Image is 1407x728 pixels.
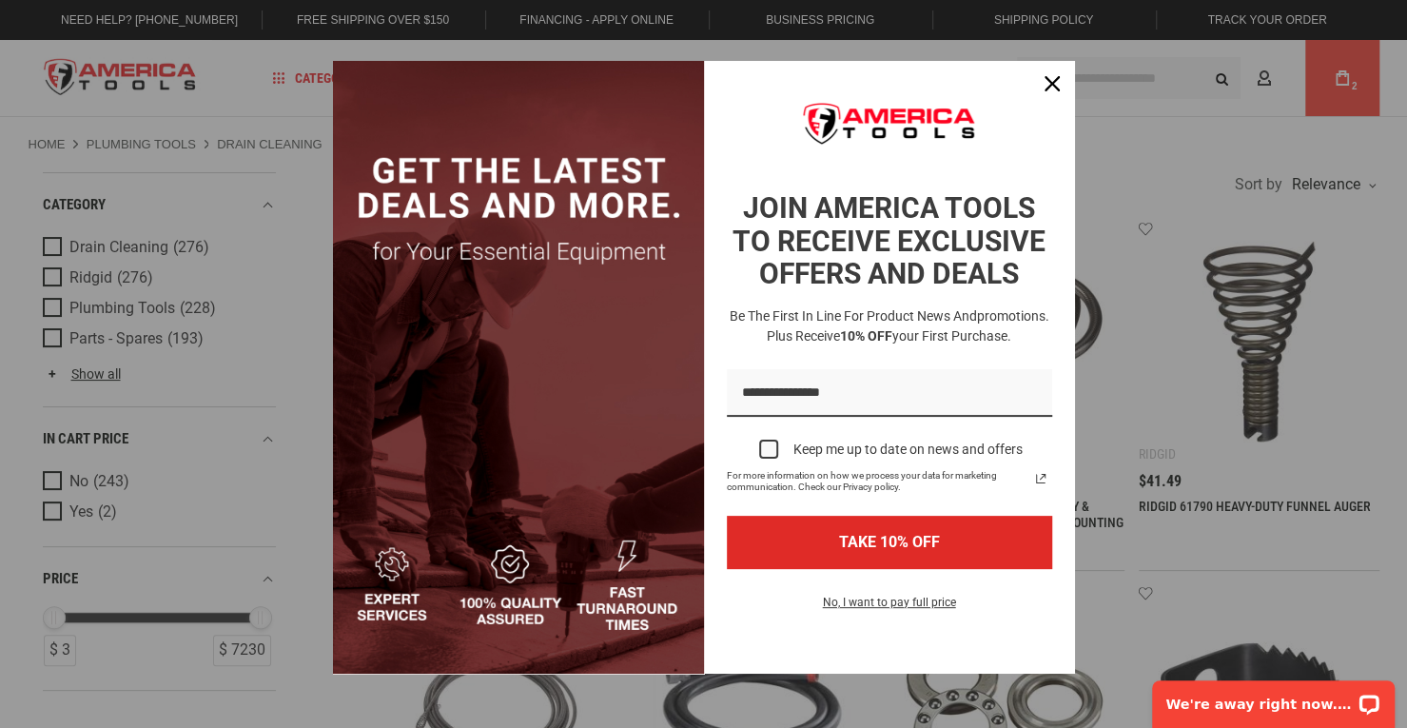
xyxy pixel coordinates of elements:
[727,369,1052,418] input: Email field
[1029,467,1052,490] a: Read our Privacy Policy
[727,516,1052,568] button: TAKE 10% OFF
[733,191,1045,290] strong: JOIN AMERICA TOOLS TO RECEIVE EXCLUSIVE OFFERS AND DEALS
[793,442,1023,458] div: Keep me up to date on news and offers
[723,306,1056,346] h3: Be the first in line for product news and
[808,592,971,624] button: No, I want to pay full price
[1140,668,1407,728] iframe: LiveChat chat widget
[727,470,1029,493] span: For more information on how we process your data for marketing communication. Check our Privacy p...
[1029,467,1052,490] svg: link icon
[1029,61,1075,107] button: Close
[1045,76,1060,91] svg: close icon
[767,308,1049,344] span: promotions. Plus receive your first purchase.
[840,328,892,344] strong: 10% OFF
